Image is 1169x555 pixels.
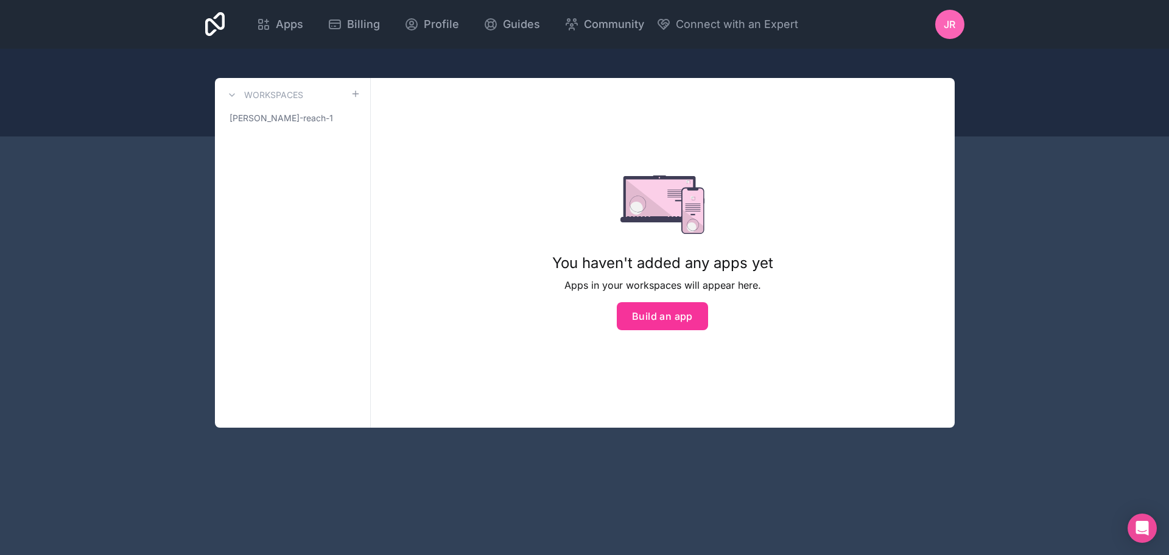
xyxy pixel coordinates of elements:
button: Build an app [617,302,708,330]
a: Guides [474,11,550,38]
span: Profile [424,16,459,33]
a: [PERSON_NAME]-reach-1 [225,107,360,129]
a: Workspaces [225,88,303,102]
span: Community [584,16,644,33]
span: JR [944,17,955,32]
div: Open Intercom Messenger [1128,514,1157,543]
span: Apps [276,16,303,33]
h1: You haven't added any apps yet [552,253,773,273]
span: [PERSON_NAME]-reach-1 [230,112,333,124]
a: Profile [395,11,469,38]
button: Connect with an Expert [656,16,798,33]
span: Connect with an Expert [676,16,798,33]
a: Community [555,11,654,38]
p: Apps in your workspaces will appear here. [552,278,773,292]
a: Billing [318,11,390,38]
h3: Workspaces [244,89,303,101]
span: Guides [503,16,540,33]
span: Billing [347,16,380,33]
a: Apps [247,11,313,38]
img: empty state [620,175,705,234]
